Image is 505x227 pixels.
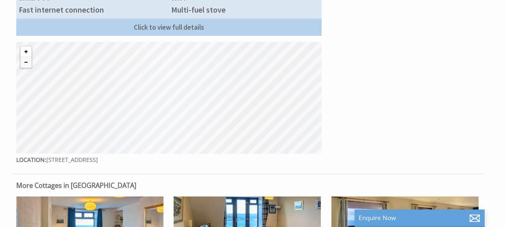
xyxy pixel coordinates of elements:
[21,57,31,68] button: Zoom out
[16,156,46,164] strong: Location:
[359,214,481,222] p: Enquire Now
[21,46,31,57] button: Zoom in
[16,181,136,190] a: More Cottages in [GEOGRAPHIC_DATA]
[16,154,322,166] p: [STREET_ADDRESS]
[16,42,322,154] canvas: Map
[16,4,169,16] li: Fast internet connection
[169,4,321,16] li: Multi-fuel stove
[16,18,322,36] a: Click to view full details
